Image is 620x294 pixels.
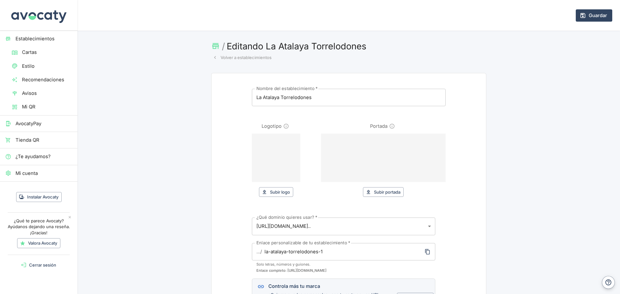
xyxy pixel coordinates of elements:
span: ¿Te ayudamos? [15,153,72,160]
h1: Editando La Atalaya Torrelodones [211,41,486,51]
button: Subir portada [363,187,404,197]
button: Guardar [576,9,612,22]
button: Ayuda y contacto [602,276,615,289]
button: Información sobre imagen de portada [387,122,397,131]
span: Mi QR [22,103,72,110]
span: AvocatyPay [15,120,72,127]
p: ¿Qué te parece Avocaty? Ayúdanos dejando una reseña. ¡Gracias! [6,218,71,236]
div: [URL][DOMAIN_NAME].. [252,218,435,235]
span: Cartas [22,49,72,56]
label: Portada [370,123,387,130]
button: Información sobre imagen de logotipo [282,122,291,131]
span: Recomendaciones [22,76,72,83]
label: ¿Qué dominio quieres usar? [256,214,317,220]
span: Avisos [22,90,72,97]
button: Subir logo [259,187,293,197]
span: Tienda QR [15,137,72,144]
button: Cerrar sesión [3,260,75,270]
span: Estilo [22,63,72,70]
label: Enlace personalizable de tu establecimiento [256,240,350,246]
label: Logotipo [262,123,282,130]
a: Valora Avocaty [17,238,60,248]
div: Controla más tu marca [268,283,391,290]
span: Copiar [422,246,433,258]
button: Instalar Avocaty [16,192,62,202]
button: Copiar valor [422,246,433,258]
span: Enlace completo: [URL][DOMAIN_NAME] [256,268,431,273]
span: / [222,41,225,52]
span: Solo letras, números y guiones. [256,261,431,267]
label: Nombre del establecimiento [256,86,317,92]
a: Volver a establecimientos [211,53,273,63]
span: Mi cuenta [15,170,72,177]
span: Establecimientos [15,35,72,42]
